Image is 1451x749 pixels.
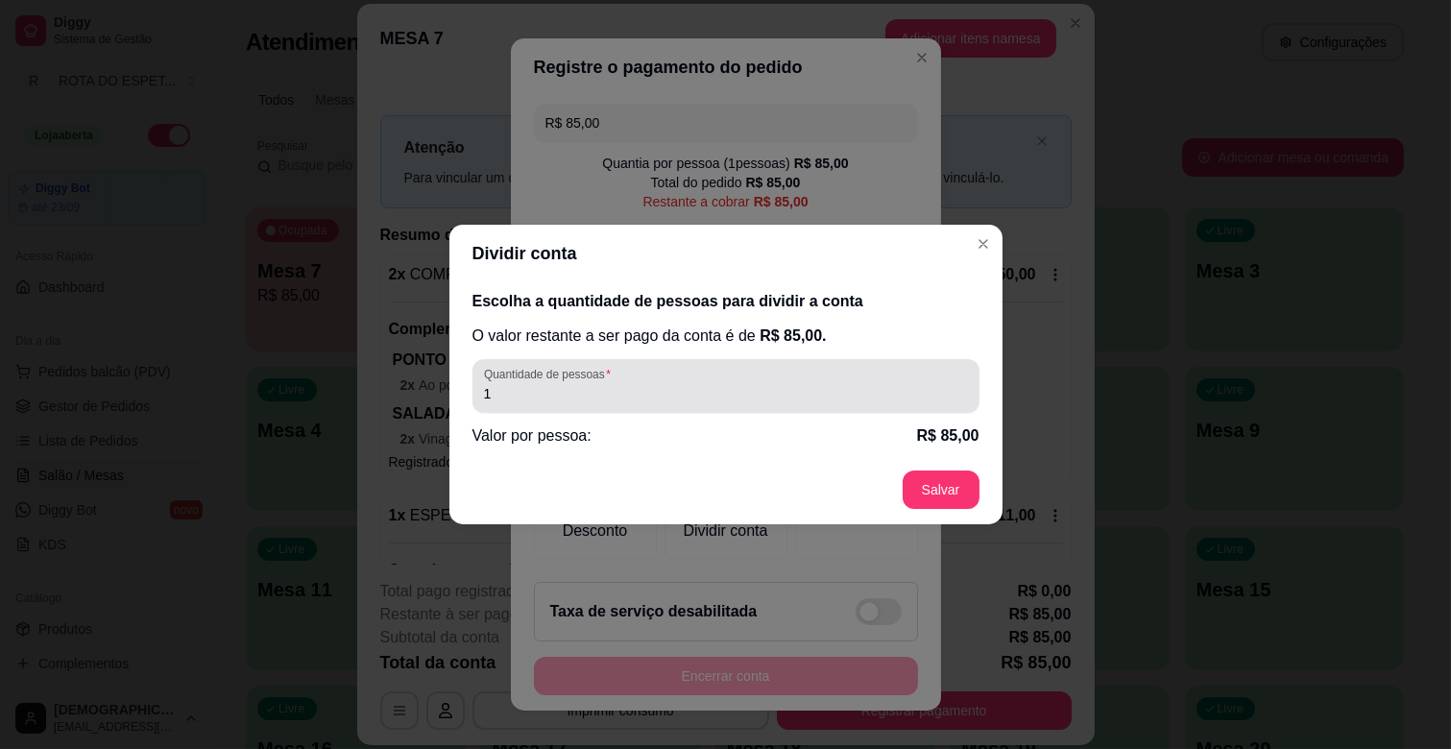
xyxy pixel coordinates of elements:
[472,424,592,447] p: Valor por pessoa:
[472,290,979,313] h2: Escolha a quantidade de pessoas para dividir a conta
[903,471,979,509] button: Salvar
[760,327,826,344] span: R$ 85,00 .
[968,229,999,259] button: Close
[449,225,1003,282] header: Dividir conta
[472,325,979,348] p: O valor restante a ser pago da conta é de
[917,424,979,447] p: R$ 85,00
[484,384,968,403] input: Quantidade de pessoas
[484,366,617,382] label: Quantidade de pessoas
